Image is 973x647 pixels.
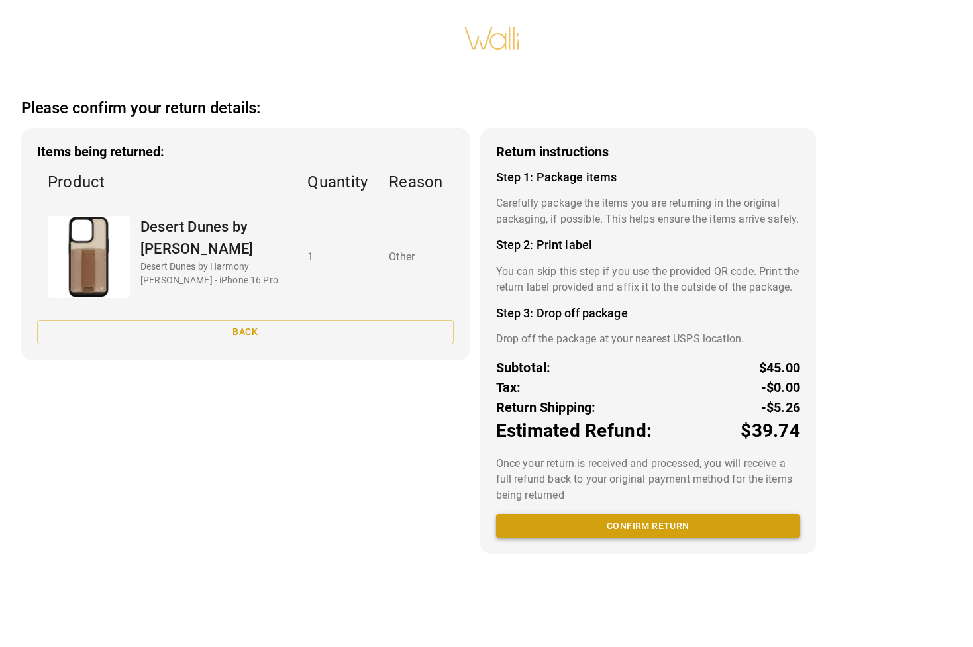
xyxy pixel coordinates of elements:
p: Desert Dunes by [PERSON_NAME] [140,216,286,260]
h3: Return instructions [496,144,800,160]
p: -$5.26 [761,397,800,417]
h4: Step 1: Package items [496,170,800,185]
p: -$0.00 [761,377,800,397]
p: Reason [389,170,442,194]
h4: Step 3: Drop off package [496,306,800,321]
p: Estimated Refund: [496,417,652,445]
p: Product [48,170,286,194]
p: Desert Dunes by Harmony [PERSON_NAME] - iPhone 16 Pro [140,260,286,287]
p: Subtotal: [496,358,551,377]
p: Return Shipping: [496,397,596,417]
h2: Please confirm your return details: [21,99,260,118]
button: Back [37,320,454,344]
p: You can skip this step if you use the provided QR code. Print the return label provided and affix... [496,264,800,295]
p: $39.74 [741,417,800,445]
p: Tax: [496,377,521,397]
p: Drop off the package at your nearest USPS location. [496,331,800,347]
button: Confirm return [496,514,800,538]
p: Carefully package the items you are returning in the original packaging, if possible. This helps ... [496,195,800,227]
p: 1 [307,249,368,265]
p: Other [389,249,442,265]
img: walli-inc.myshopify.com [464,10,521,67]
p: $45.00 [759,358,800,377]
h3: Items being returned: [37,144,454,160]
p: Quantity [307,170,368,194]
h4: Step 2: Print label [496,238,800,252]
p: Once your return is received and processed, you will receive a full refund back to your original ... [496,456,800,503]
